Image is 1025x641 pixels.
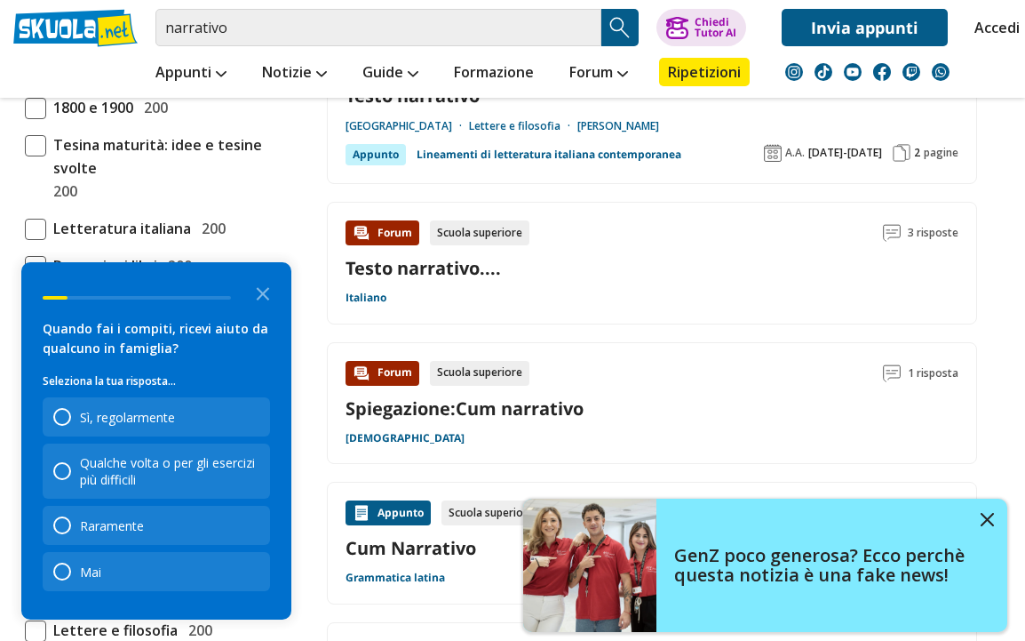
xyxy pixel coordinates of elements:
[577,119,659,133] a: [PERSON_NAME]
[353,504,370,522] img: Appunti contenuto
[195,217,226,240] span: 200
[43,319,270,358] div: Quando fai i compiti, ricevi aiuto da qualcuno in famiglia?
[981,513,994,526] img: close
[908,220,958,245] span: 3 risposte
[43,444,270,499] div: Qualche volta o per gli esercizi più difficili
[46,133,281,180] span: Tesina maturità: idee e tesine svolte
[430,361,529,386] div: Scuola superiore
[883,365,901,382] img: Commenti lettura
[844,63,862,81] img: youtube
[346,256,501,280] a: Testo narrativo....
[137,96,168,119] span: 200
[908,361,958,386] span: 1 risposta
[914,146,920,160] span: 2
[80,409,175,426] div: Sì, regolarmente
[430,220,529,245] div: Scuola superiore
[155,9,601,46] input: Cerca appunti, riassunti o versioni
[46,180,77,203] span: 200
[346,119,469,133] a: [GEOGRAPHIC_DATA]
[601,9,639,46] button: Search Button
[245,275,281,310] button: Close the survey
[808,146,882,160] span: [DATE]-[DATE]
[674,546,967,585] h4: GenZ poco generosa? Ecco perchè questa notizia è una fake news!
[659,58,750,86] a: Ripetizioni
[346,361,419,386] div: Forum
[46,254,157,277] span: Recensioni libri
[43,373,270,390] p: Seleziona la tua risposta...
[353,365,370,382] img: Forum contenuto
[924,146,958,160] span: pagine
[46,96,133,119] span: 1800 e 1900
[80,564,101,581] div: Mai
[43,506,270,545] div: Raramente
[814,63,832,81] img: tiktok
[346,220,419,245] div: Forum
[80,454,259,488] div: Qualche volta o per gli esercizi più difficili
[449,58,538,90] a: Formazione
[43,552,270,591] div: Mai
[161,254,192,277] span: 200
[151,58,231,90] a: Appunti
[764,144,782,162] img: Anno accademico
[469,119,577,133] a: Lettere e filosofia
[902,63,920,81] img: twitch
[656,9,746,46] button: ChiediTutor AI
[974,9,1012,46] a: Accedi
[346,571,445,585] a: Grammatica latina
[21,262,291,620] div: Survey
[565,58,632,90] a: Forum
[883,224,901,242] img: Commenti lettura
[523,499,1007,632] a: GenZ poco generosa? Ecco perchè questa notizia è una fake news!
[417,144,681,165] a: Lineamenti di letteratura italiana contemporanea
[346,501,431,525] div: Appunto
[346,397,584,421] a: Spiegazione:Cum narrativo
[346,291,386,305] a: Italiano
[258,58,331,90] a: Notizie
[346,144,406,165] div: Appunto
[932,63,950,81] img: WhatsApp
[785,146,805,160] span: A.A.
[607,14,633,41] img: Cerca appunti, riassunti o versioni
[43,397,270,437] div: Sì, regolarmente
[80,517,144,534] div: Raramente
[353,224,370,242] img: Forum contenuto
[782,9,948,46] a: Invia appunti
[441,501,541,525] div: Scuola superiore
[46,217,191,240] span: Letteratura italiana
[358,58,423,90] a: Guide
[346,431,465,445] a: [DEMOGRAPHIC_DATA]
[695,17,736,38] div: Chiedi Tutor AI
[785,63,803,81] img: instagram
[893,144,910,162] img: Pagine
[346,536,958,560] a: Cum Narrativo
[873,63,891,81] img: facebook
